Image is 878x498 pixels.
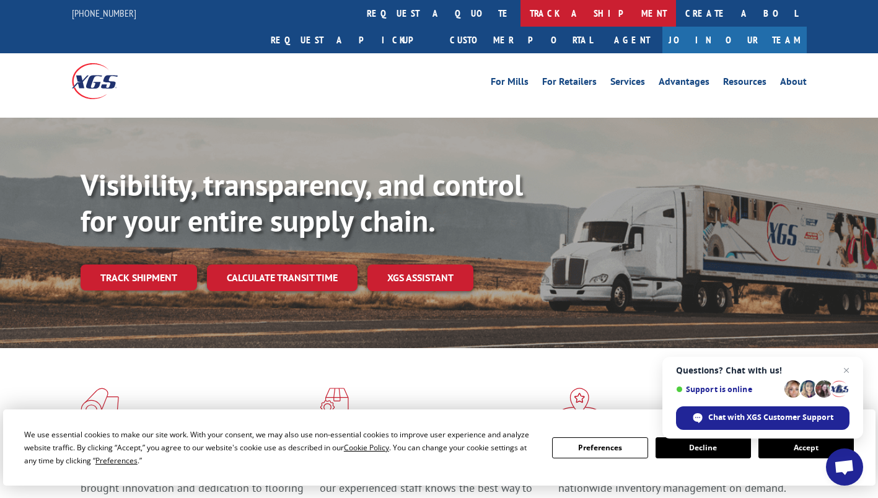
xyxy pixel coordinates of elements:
a: [PHONE_NUMBER] [72,7,136,19]
span: Preferences [95,455,138,466]
a: Advantages [659,77,709,90]
a: Agent [602,27,662,53]
a: For Mills [491,77,529,90]
div: Cookie Consent Prompt [3,409,876,486]
a: Track shipment [81,264,197,290]
button: Preferences [552,437,648,458]
a: Resources [723,77,766,90]
a: About [780,77,807,90]
a: Open chat [826,448,863,486]
img: xgs-icon-focused-on-flooring-red [320,388,349,420]
a: XGS ASSISTANT [367,264,473,291]
img: xgs-icon-total-supply-chain-intelligence-red [81,388,119,420]
a: Customer Portal [441,27,602,53]
button: Accept [758,437,854,458]
span: Support is online [676,385,780,394]
span: Questions? Chat with us! [676,365,849,375]
a: For Retailers [542,77,597,90]
b: Visibility, transparency, and control for your entire supply chain. [81,165,523,240]
span: Cookie Policy [344,442,389,453]
div: We use essential cookies to make our site work. With your consent, we may also use non-essential ... [24,428,537,467]
a: Calculate transit time [207,264,358,291]
span: Chat with XGS Customer Support [708,412,833,423]
a: Request a pickup [261,27,441,53]
img: xgs-icon-flagship-distribution-model-red [558,388,601,420]
button: Decline [656,437,751,458]
span: Chat with XGS Customer Support [676,406,849,430]
a: Join Our Team [662,27,807,53]
a: Services [610,77,645,90]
